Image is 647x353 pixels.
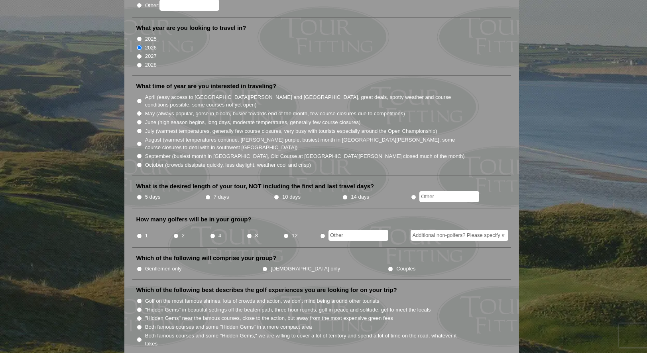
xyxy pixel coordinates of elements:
[351,193,369,201] label: 14 days
[419,191,479,202] input: Other
[145,332,466,347] label: Both famous courses and some "Hidden Gems," we are willing to cover a lot of territory and spend ...
[145,61,157,69] label: 2028
[328,230,388,241] input: Other
[145,52,157,60] label: 2027
[282,193,301,201] label: 10 days
[411,230,508,241] input: Additional non-golfers? Please specify #
[145,136,466,152] label: August (warmest temperatures continue, [PERSON_NAME] purple, busiest month in [GEOGRAPHIC_DATA][P...
[145,161,311,169] label: October (crowds dissipate quickly, less daylight, weather cool and crisp)
[136,286,397,294] label: Which of the following best describes the golf experiences you are looking for on your trip?
[271,265,340,273] label: [DEMOGRAPHIC_DATA] only
[145,127,437,135] label: July (warmest temperatures, generally few course closures, very busy with tourists especially aro...
[145,314,393,322] label: "Hidden Gems" near the famous courses, close to the action, but away from the most expensive gree...
[136,254,277,262] label: Which of the following will comprise your group?
[145,265,182,273] label: Gentlemen only
[255,232,258,240] label: 8
[396,265,415,273] label: Couples
[145,306,431,314] label: "Hidden Gems" in beautiful settings off the beaten path, three hour rounds, golf in peace and sol...
[182,232,185,240] label: 2
[145,93,466,109] label: April (easy access to [GEOGRAPHIC_DATA][PERSON_NAME] and [GEOGRAPHIC_DATA], great deals, spotty w...
[136,24,246,32] label: What year are you looking to travel in?
[145,152,465,160] label: September (busiest month in [GEOGRAPHIC_DATA], Old Course at [GEOGRAPHIC_DATA][PERSON_NAME] close...
[214,193,229,201] label: 7 days
[145,35,157,43] label: 2025
[145,110,405,118] label: May (always popular, gorse in bloom, busier towards end of the month, few course closures due to ...
[292,232,298,240] label: 12
[145,297,380,305] label: Golf on the most famous shrines, lots of crowds and action, we don't mind being around other tour...
[145,232,148,240] label: 1
[145,44,157,52] label: 2026
[136,82,277,90] label: What time of year are you interested in traveling?
[136,215,252,223] label: How many golfers will be in your group?
[136,182,374,190] label: What is the desired length of your tour, NOT including the first and last travel days?
[145,118,361,126] label: June (high season begins, long days, moderate temperatures, generally few course closures)
[218,232,221,240] label: 4
[145,193,161,201] label: 5 days
[145,323,312,331] label: Both famous courses and some "Hidden Gems" in a more compact area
